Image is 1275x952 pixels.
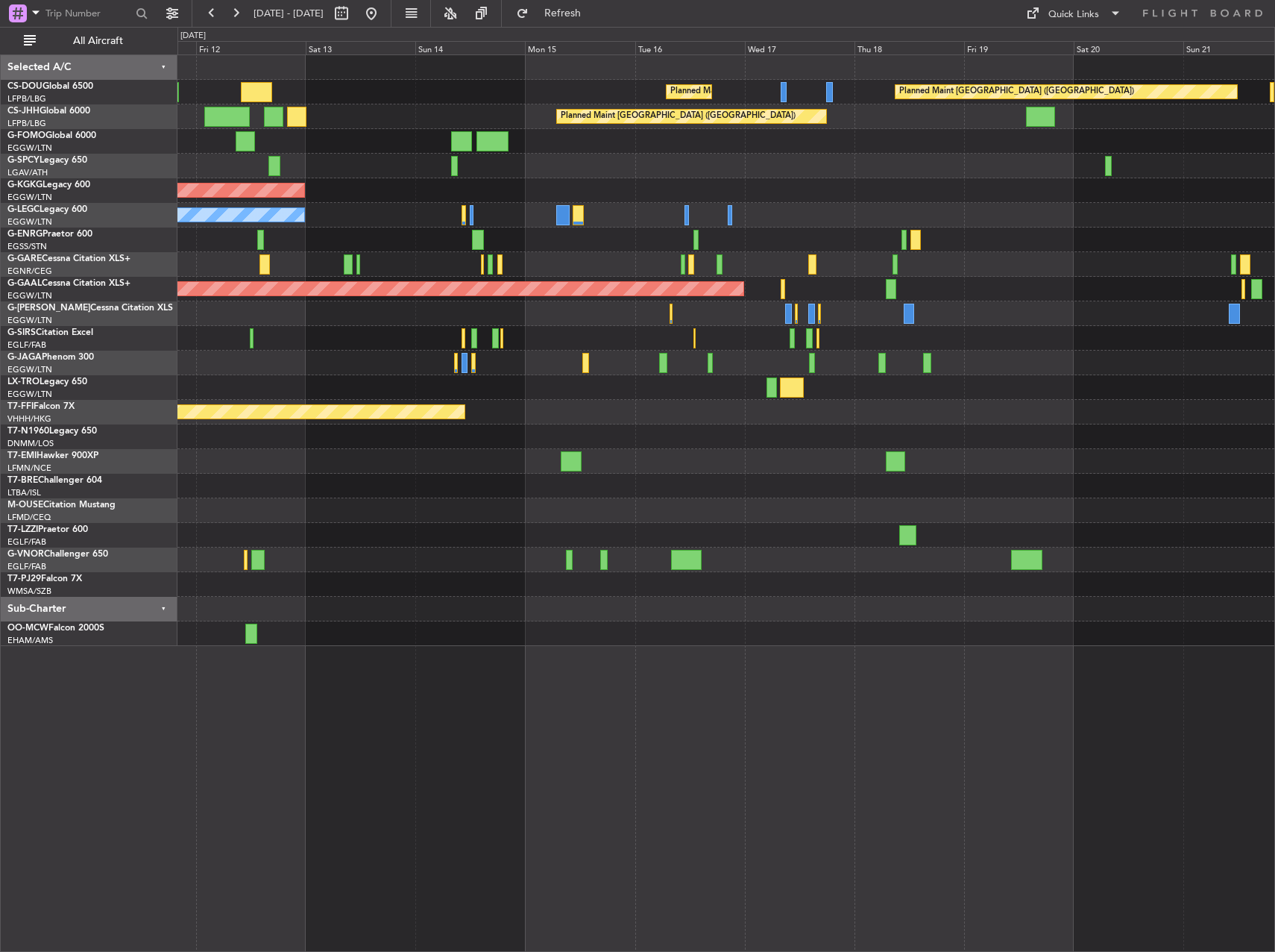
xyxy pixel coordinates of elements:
[7,107,40,116] span: CS-JHH
[7,131,45,140] span: G-FOMO
[7,181,42,190] span: G-KGKG
[7,279,130,288] a: G-GAALCessna Citation XLS+
[7,328,36,337] span: G-SIRS
[7,353,42,362] span: G-JAGA
[532,8,594,19] span: Refresh
[561,105,796,128] div: Planned Maint [GEOGRAPHIC_DATA] ([GEOGRAPHIC_DATA])
[7,413,51,425] a: VHHH/HKG
[7,216,52,228] a: EGGW/LTN
[7,536,46,548] a: EGLF/FAB
[670,81,905,103] div: Planned Maint [GEOGRAPHIC_DATA] ([GEOGRAPHIC_DATA])
[7,107,90,116] a: CS-JHHGlobal 6000
[415,41,525,54] div: Sun 14
[7,624,48,633] span: OO-MCW
[7,624,104,633] a: OO-MCWFalcon 2000S
[7,279,42,288] span: G-GAAL
[7,512,51,523] a: LFMD/CEQ
[7,118,46,129] a: LFPB/LBG
[7,241,47,252] a: EGSS/STN
[1048,7,1099,22] div: Quick Links
[7,525,38,534] span: T7-LZZI
[7,525,88,534] a: T7-LZZIPraetor 600
[525,41,635,54] div: Mon 15
[1074,41,1183,54] div: Sat 20
[7,427,97,436] a: T7-N1960Legacy 650
[7,463,51,474] a: LFMN/NCE
[7,254,130,263] a: G-GARECessna Citation XLS+
[7,353,94,362] a: G-JAGAPhenom 300
[7,82,93,91] a: CS-DOUGlobal 6500
[7,143,52,154] a: EGGW/LTN
[45,2,131,25] input: Trip Number
[7,254,42,263] span: G-GARE
[7,156,40,165] span: G-SPCY
[745,41,854,54] div: Wed 17
[7,402,75,411] a: T7-FFIFalcon 7X
[254,7,324,20] span: [DATE] - [DATE]
[306,41,415,54] div: Sat 13
[7,438,54,449] a: DNMM/LOS
[7,315,52,326] a: EGGW/LTN
[7,181,90,190] a: G-KGKGLegacy 600
[899,81,1134,103] div: Planned Maint [GEOGRAPHIC_DATA] ([GEOGRAPHIC_DATA])
[7,266,52,277] a: EGNR/CEG
[7,82,42,91] span: CS-DOU
[7,586,51,597] a: WMSA/SZB
[39,36,157,46] span: All Aircraft
[7,290,52,301] a: EGGW/LTN
[7,156,87,165] a: G-SPCYLegacy 650
[7,304,173,313] a: G-[PERSON_NAME]Cessna Citation XLS
[7,131,96,140] a: G-FOMOGlobal 6000
[7,550,108,559] a: G-VNORChallenger 650
[7,378,87,386] a: LX-TROLegacy 650
[7,230,42,239] span: G-ENRG
[7,451,37,460] span: T7-EMI
[7,550,44,559] span: G-VNOR
[7,93,46,104] a: LFPB/LBG
[7,574,41,583] span: T7-PJ29
[854,41,964,54] div: Thu 18
[7,487,41,498] a: LTBA/ISL
[7,378,40,386] span: LX-TRO
[7,230,92,239] a: G-ENRGPraetor 600
[7,501,43,510] span: M-OUSE
[7,635,53,646] a: EHAM/AMS
[964,41,1074,54] div: Fri 19
[7,328,93,337] a: G-SIRSCitation Excel
[7,389,52,400] a: EGGW/LTN
[7,339,46,351] a: EGLF/FAB
[16,29,162,53] button: All Aircraft
[7,205,40,214] span: G-LEGC
[7,427,49,436] span: T7-N1960
[7,205,87,214] a: G-LEGCLegacy 600
[7,304,90,313] span: G-[PERSON_NAME]
[196,41,306,54] div: Fri 12
[7,364,52,375] a: EGGW/LTN
[7,476,38,485] span: T7-BRE
[635,41,745,54] div: Tue 16
[7,476,102,485] a: T7-BREChallenger 604
[7,574,82,583] a: T7-PJ29Falcon 7X
[7,561,46,572] a: EGLF/FAB
[7,451,98,460] a: T7-EMIHawker 900XP
[180,30,206,43] div: [DATE]
[7,192,52,203] a: EGGW/LTN
[1019,1,1129,25] button: Quick Links
[7,167,48,178] a: LGAV/ATH
[7,402,34,411] span: T7-FFI
[509,1,599,25] button: Refresh
[7,501,116,510] a: M-OUSECitation Mustang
